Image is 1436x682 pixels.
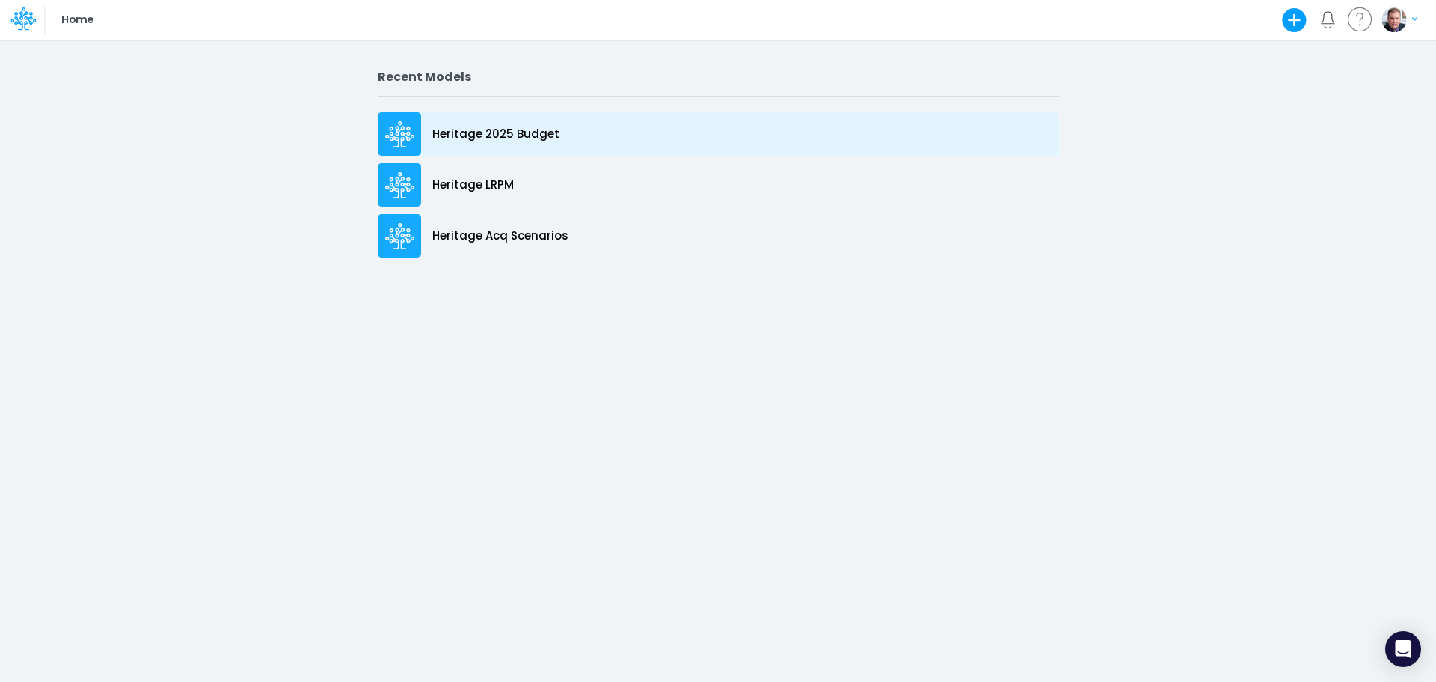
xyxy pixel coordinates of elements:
h2: Recent Models [378,70,1059,84]
a: Heritage LRPM [378,159,1059,210]
div: Open Intercom Messenger [1385,631,1421,667]
a: Heritage 2025 Budget [378,109,1059,159]
a: Notifications [1319,11,1337,28]
p: Heritage 2025 Budget [432,126,559,143]
p: Heritage Acq Scenarios [432,228,568,245]
p: Heritage LRPM [432,177,514,194]
p: Home [61,12,93,28]
a: Heritage Acq Scenarios [378,210,1059,261]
